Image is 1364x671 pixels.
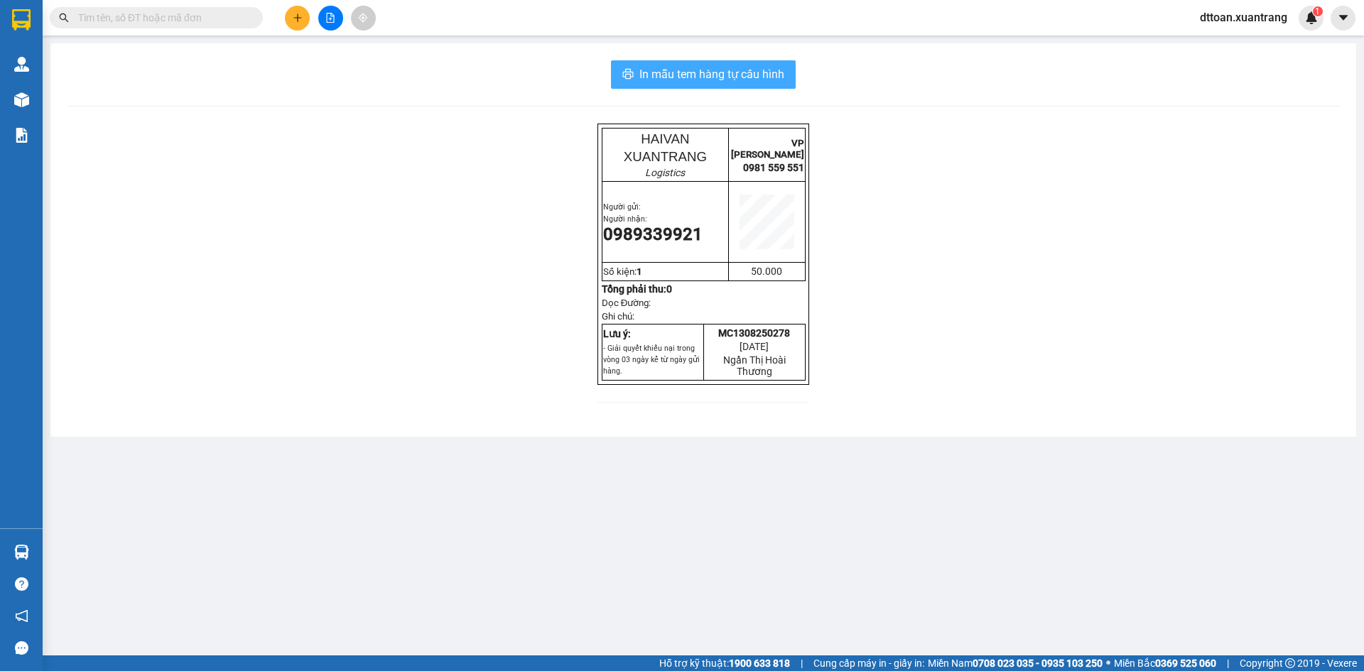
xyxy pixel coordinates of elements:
[729,658,790,669] strong: 1900 633 818
[639,65,784,83] span: In mẫu tem hàng tự cấu hình
[15,609,28,623] span: notification
[718,327,790,339] span: MC1308250278
[12,9,31,31] img: logo-vxr
[14,92,29,107] img: warehouse-icon
[14,128,29,143] img: solution-icon
[293,13,303,23] span: plus
[973,658,1103,669] strong: 0708 023 035 - 0935 103 250
[351,6,376,31] button: aim
[1189,9,1299,26] span: dttoan.xuantrang
[603,214,647,224] span: Người nhận:
[813,655,924,671] span: Cung cấp máy in - giấy in:
[740,341,769,352] span: [DATE]
[318,6,343,31] button: file-add
[743,162,804,173] span: 0981 559 551
[624,149,707,164] span: XUANTRANG
[1106,660,1110,666] span: ⚪️
[637,266,642,277] span: 1
[723,354,786,377] span: Ngần Thị Hoài Thương
[602,283,672,295] strong: Tổng phải thu:
[325,13,335,23] span: file-add
[1227,655,1229,671] span: |
[603,266,642,277] span: Số kiện:
[603,328,631,339] strong: Lưu ý:
[1315,6,1320,16] span: 1
[602,311,634,322] span: Ghi chú:
[15,577,28,591] span: question-circle
[731,138,804,160] span: VP [PERSON_NAME]
[1114,655,1216,671] span: Miền Bắc
[645,167,685,178] em: Logistics
[928,655,1103,671] span: Miền Nam
[14,57,29,72] img: warehouse-icon
[1337,11,1350,24] span: caret-down
[1331,6,1355,31] button: caret-down
[603,344,700,376] span: - Giải quyết khiếu nại trong vòng 03 ngày kể từ ngày gửi hàng.
[15,641,28,655] span: message
[1313,6,1323,16] sup: 1
[622,68,634,82] span: printer
[1285,658,1295,668] span: copyright
[358,13,368,23] span: aim
[1155,658,1216,669] strong: 0369 525 060
[603,202,641,212] span: Người gửi:
[1305,11,1318,24] img: icon-new-feature
[641,131,689,146] span: HAIVAN
[659,655,790,671] span: Hỗ trợ kỹ thuật:
[603,224,703,244] span: 0989339921
[14,545,29,560] img: warehouse-icon
[611,60,796,89] button: printerIn mẫu tem hàng tự cấu hình
[285,6,310,31] button: plus
[801,655,803,671] span: |
[751,266,782,277] span: 50.000
[602,298,651,308] span: Dọc Đường:
[59,13,69,23] span: search
[78,10,246,26] input: Tìm tên, số ĐT hoặc mã đơn
[666,283,672,295] span: 0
